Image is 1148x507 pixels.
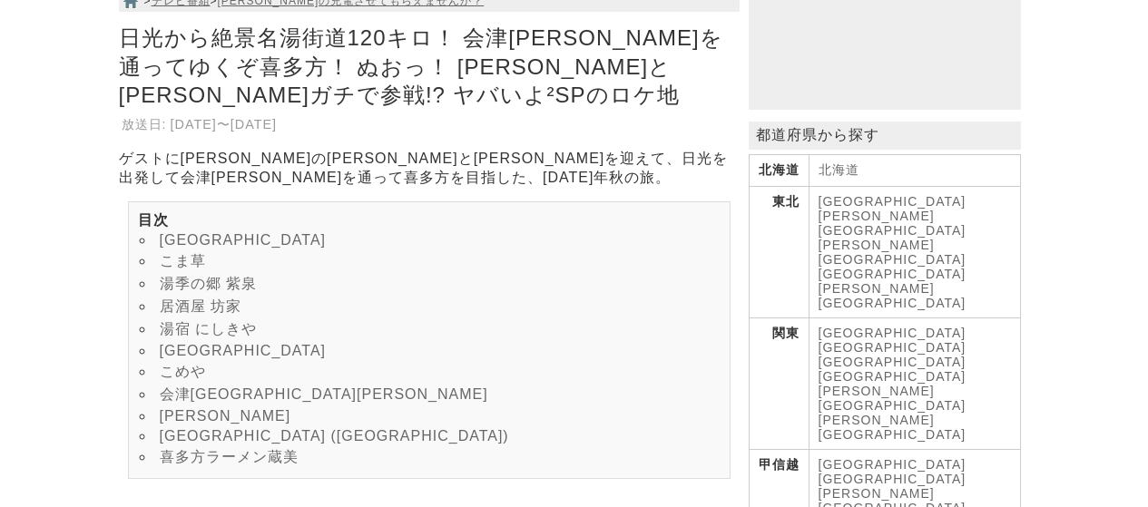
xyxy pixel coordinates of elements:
[119,19,740,113] h1: 日光から絶景名湯街道120キロ！ 会津[PERSON_NAME]を通ってゆくぞ喜多方！ ぬおっ！ [PERSON_NAME]と[PERSON_NAME]ガチで参戦!? ヤバいよ²SPのロケ地
[819,326,966,340] a: [GEOGRAPHIC_DATA]
[819,162,859,177] a: 北海道
[819,194,966,209] a: [GEOGRAPHIC_DATA]
[819,384,966,413] a: [PERSON_NAME][GEOGRAPHIC_DATA]
[819,355,966,369] a: [GEOGRAPHIC_DATA]
[749,318,809,450] th: 関東
[160,408,291,424] a: [PERSON_NAME]
[749,122,1021,150] p: 都道府県から探す
[160,449,299,464] a: 喜多方ラーメン蔵美
[119,150,740,188] p: ゲストに[PERSON_NAME]の[PERSON_NAME]と[PERSON_NAME]を迎えて、日光を出発して会津[PERSON_NAME]を通って喜多方を目指した、[DATE]年秋の旅。
[160,298,241,314] a: 居酒屋 坊家
[819,472,966,486] a: [GEOGRAPHIC_DATA]
[121,115,168,134] th: 放送日:
[160,428,509,444] a: [GEOGRAPHIC_DATA] ([GEOGRAPHIC_DATA])
[160,321,257,336] a: 湯宿 にしきや
[160,386,488,402] a: 会津[GEOGRAPHIC_DATA][PERSON_NAME]
[819,427,966,442] a: [GEOGRAPHIC_DATA]
[819,267,966,281] a: [GEOGRAPHIC_DATA]
[160,232,327,248] a: [GEOGRAPHIC_DATA]
[819,209,966,238] a: [PERSON_NAME][GEOGRAPHIC_DATA]
[160,253,206,268] a: こま草
[819,413,935,427] a: [PERSON_NAME]
[819,457,966,472] a: [GEOGRAPHIC_DATA]
[819,238,966,267] a: [PERSON_NAME][GEOGRAPHIC_DATA]
[160,343,327,358] a: [GEOGRAPHIC_DATA]
[160,276,257,291] a: 湯季の郷 紫泉
[170,115,279,134] td: [DATE]〜[DATE]
[819,281,966,310] a: [PERSON_NAME][GEOGRAPHIC_DATA]
[749,155,809,187] th: 北海道
[819,340,966,355] a: [GEOGRAPHIC_DATA]
[160,364,206,379] a: こめや
[819,369,966,384] a: [GEOGRAPHIC_DATA]
[749,187,809,318] th: 東北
